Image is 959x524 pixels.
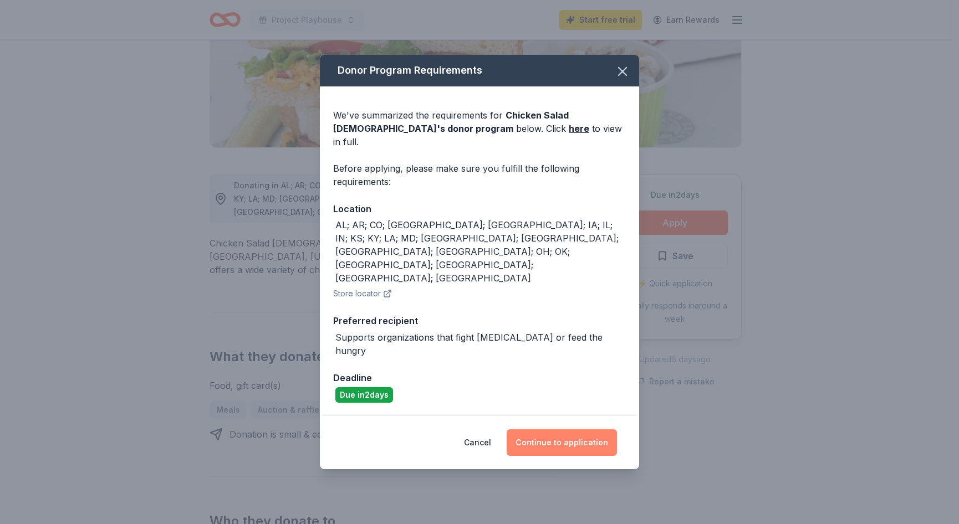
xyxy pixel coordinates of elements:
div: Donor Program Requirements [320,55,639,86]
div: Preferred recipient [333,314,626,328]
button: Cancel [464,429,491,456]
a: here [569,122,589,135]
div: Deadline [333,371,626,385]
div: Supports organizations that fight [MEDICAL_DATA] or feed the hungry [335,331,626,357]
div: Before applying, please make sure you fulfill the following requirements: [333,162,626,188]
div: We've summarized the requirements for below. Click to view in full. [333,109,626,148]
div: Due in 2 days [335,387,393,403]
div: Location [333,202,626,216]
button: Continue to application [507,429,617,456]
div: AL; AR; CO; [GEOGRAPHIC_DATA]; [GEOGRAPHIC_DATA]; IA; IL; IN; KS; KY; LA; MD; [GEOGRAPHIC_DATA]; ... [335,218,626,285]
button: Store locator [333,287,392,300]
